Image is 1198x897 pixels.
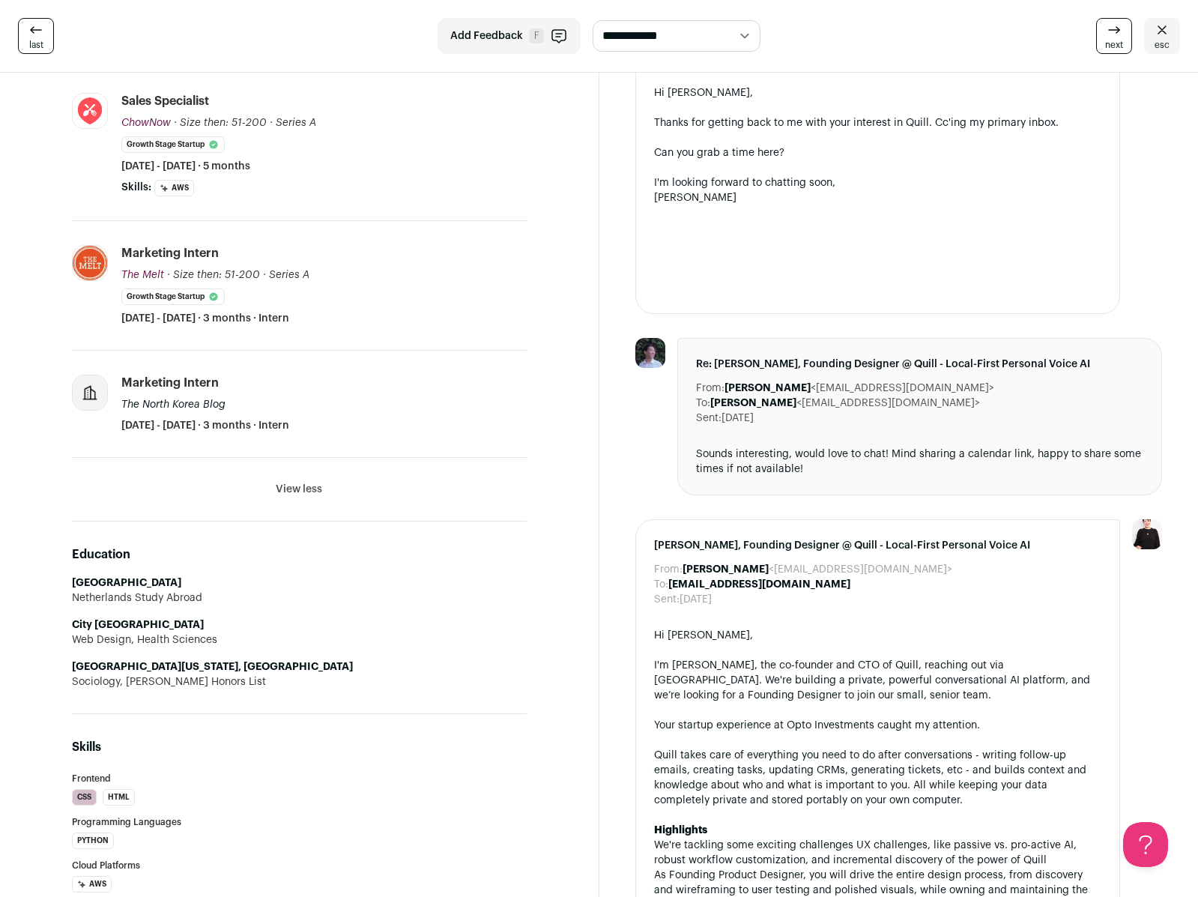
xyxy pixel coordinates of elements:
[696,447,1144,477] div: Sounds interesting, would love to chat! Mind sharing a calendar link, happy to share some times i...
[696,411,721,426] dt: Sent:
[696,396,710,411] dt: To:
[276,118,316,128] span: Series A
[635,338,665,368] img: 7558af307f45821771a2efc083dab2f9efca6b3a9aca03571cdcf8faf47b292f.jpg
[263,268,266,283] span: ·
[724,381,994,396] dd: <[EMAIL_ADDRESS][DOMAIN_NAME]>
[276,482,322,497] button: View less
[121,375,219,391] div: Marketing Intern
[72,774,527,783] h3: Frontend
[654,562,683,577] dt: From:
[121,399,226,410] span: The North Korea Blog
[269,270,309,280] span: Series A
[654,718,1102,733] div: Your startup experience at Opto Investments caught my attention.
[72,833,114,849] li: Python
[450,28,523,43] span: Add Feedback
[1132,519,1162,549] img: 9240684-medium_jpg
[18,18,54,54] a: last
[121,289,225,305] li: Growth Stage Startup
[174,118,267,128] span: · Size then: 51-200
[121,270,164,280] span: The Melt
[654,825,707,836] strong: Highlights
[654,748,1102,808] div: Quill takes care of everything you need to do after conversations - writing follow-up emails, cre...
[121,311,289,326] span: [DATE] - [DATE] · 3 months · Intern
[654,178,835,188] span: I'm looking forward to chatting soon,
[121,180,151,195] span: Skills:
[654,838,1102,868] li: We're tackling some exciting challenges UX challenges, like passive vs. pro-active AI, robust wor...
[710,396,980,411] dd: <[EMAIL_ADDRESS][DOMAIN_NAME]>
[121,159,250,174] span: [DATE] - [DATE] · 5 months
[72,620,204,630] strong: City [GEOGRAPHIC_DATA]
[72,861,527,870] h3: Cloud Platforms
[121,245,219,262] div: Marketing Intern
[121,418,289,433] span: [DATE] - [DATE] · 3 months · Intern
[1105,39,1123,51] span: next
[72,876,112,893] li: AWS
[654,538,1102,553] span: [PERSON_NAME], Founding Designer @ Quill - Local-First Personal Voice AI
[121,93,209,109] div: Sales Specialist
[72,674,527,689] div: Sociology, [PERSON_NAME] Honors List
[1144,18,1180,54] a: esc
[683,562,952,577] dd: <[EMAIL_ADDRESS][DOMAIN_NAME]>
[73,375,107,410] img: company-logo-placeholder-414d4e2ec0e2ddebbe968bf319fdfe5acfe0c9b87f798d344e800bc9a89632a0.png
[721,411,754,426] dd: [DATE]
[1155,39,1170,51] span: esc
[72,738,527,756] h2: Skills
[654,577,668,592] dt: To:
[654,628,1102,643] div: Hi [PERSON_NAME],
[710,398,796,408] b: [PERSON_NAME]
[121,118,171,128] span: ChowNow
[72,632,527,647] div: Web Design, Health Sciences
[654,190,1102,205] div: [PERSON_NAME]
[654,592,680,607] dt: Sent:
[724,383,811,393] b: [PERSON_NAME]
[72,591,527,605] div: Netherlands Study Abroad
[121,136,225,153] li: Growth Stage Startup
[654,658,1102,703] div: I'm [PERSON_NAME], the co-founder and CTO of Quill, reaching out via [GEOGRAPHIC_DATA]. We're bui...
[668,579,850,590] b: [EMAIL_ADDRESS][DOMAIN_NAME]
[1096,18,1132,54] a: next
[680,592,712,607] dd: [DATE]
[72,789,97,806] li: CSS
[696,381,724,396] dt: From:
[103,789,135,806] li: HTML
[654,115,1102,130] div: Thanks for getting back to me with your interest in Quill. Cc'ing my primary inbox.
[1123,822,1168,867] iframe: Help Scout Beacon - Open
[154,180,194,196] li: AWS
[529,28,544,43] span: F
[167,270,260,280] span: · Size then: 51-200
[72,578,181,588] strong: [GEOGRAPHIC_DATA]
[72,546,527,564] h2: Education
[270,115,273,130] span: ·
[696,357,1144,372] span: Re: [PERSON_NAME], Founding Designer @ Quill - Local-First Personal Voice AI
[72,818,527,827] h3: Programming Languages
[654,85,1102,100] div: Hi [PERSON_NAME],
[683,564,769,575] b: [PERSON_NAME]
[438,18,581,54] button: Add Feedback F
[29,39,43,51] span: last
[72,662,353,672] strong: [GEOGRAPHIC_DATA][US_STATE], [GEOGRAPHIC_DATA]
[73,94,107,128] img: 30f2d7c96d74c59bb225f22fd607278207284c290477e370201cad183887230c.jpg
[654,148,784,158] a: Can you grab a time here?
[73,246,107,280] img: 78ac407c126946d4f42bc5066a5d95217a6ffa03c91444584254d845bc8726ac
